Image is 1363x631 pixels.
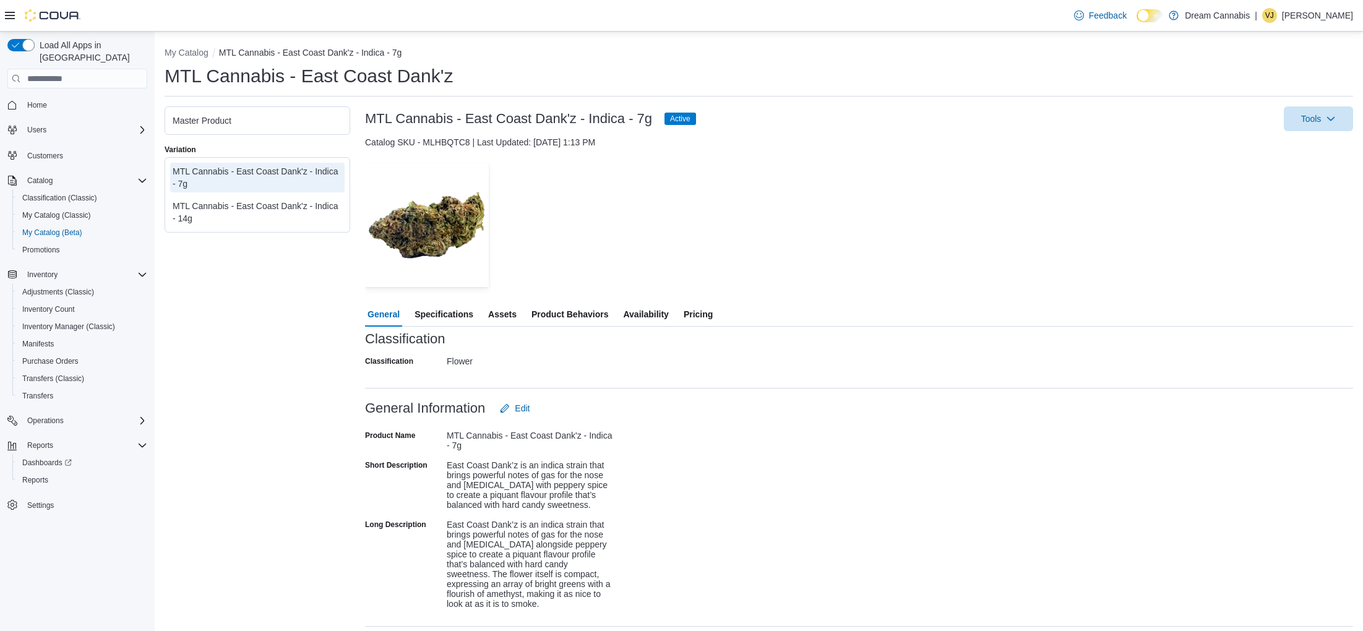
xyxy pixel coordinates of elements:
[2,96,152,114] button: Home
[17,473,53,487] a: Reports
[27,270,58,280] span: Inventory
[22,497,147,513] span: Settings
[415,302,473,327] span: Specifications
[17,302,80,317] a: Inventory Count
[2,437,152,454] button: Reports
[488,302,517,327] span: Assets
[1262,8,1277,23] div: Vincent Jabara
[17,208,96,223] a: My Catalog (Classic)
[165,64,453,88] h1: MTL Cannabis - East Coast Dank'z
[17,319,120,334] a: Inventory Manager (Classic)
[17,354,84,369] a: Purchase Orders
[17,337,147,351] span: Manifests
[22,267,62,282] button: Inventory
[22,173,58,188] button: Catalog
[365,520,426,530] label: Long Description
[22,475,48,485] span: Reports
[515,402,530,414] span: Edit
[22,498,59,513] a: Settings
[27,440,53,450] span: Reports
[165,145,196,155] label: Variation
[17,225,87,240] a: My Catalog (Beta)
[17,302,147,317] span: Inventory Count
[17,337,59,351] a: Manifests
[27,500,54,510] span: Settings
[17,191,147,205] span: Classification (Classic)
[22,339,54,349] span: Manifests
[17,319,147,334] span: Inventory Manager (Classic)
[219,48,402,58] button: MTL Cannabis - East Coast Dank'z - Indica - 7g
[1089,9,1127,22] span: Feedback
[12,454,152,471] a: Dashboards
[22,374,84,384] span: Transfers (Classic)
[27,125,46,135] span: Users
[12,189,152,207] button: Classification (Classic)
[22,193,97,203] span: Classification (Classic)
[1137,9,1163,22] input: Dark Mode
[531,302,608,327] span: Product Behaviors
[1301,113,1322,125] span: Tools
[365,460,428,470] label: Short Description
[365,356,413,366] label: Classification
[447,426,613,450] div: MTL Cannabis - East Coast Dank'z - Indica - 7g
[12,241,152,259] button: Promotions
[17,243,65,257] a: Promotions
[12,335,152,353] button: Manifests
[17,243,147,257] span: Promotions
[22,97,147,113] span: Home
[12,353,152,370] button: Purchase Orders
[17,473,147,487] span: Reports
[447,515,613,609] div: East Coast Dank’z is an indica strain that brings powerful notes of gas for the nose and [MEDICAL...
[12,471,152,489] button: Reports
[12,283,152,301] button: Adjustments (Classic)
[17,455,77,470] a: Dashboards
[22,458,72,468] span: Dashboards
[17,208,147,223] span: My Catalog (Classic)
[447,351,613,366] div: Flower
[1282,8,1353,23] p: [PERSON_NAME]
[17,191,102,205] a: Classification (Classic)
[35,39,147,64] span: Load All Apps in [GEOGRAPHIC_DATA]
[22,304,75,314] span: Inventory Count
[22,356,79,366] span: Purchase Orders
[670,113,690,124] span: Active
[1069,3,1132,28] a: Feedback
[664,113,696,125] span: Active
[22,245,60,255] span: Promotions
[12,387,152,405] button: Transfers
[365,332,445,346] h3: Classification
[12,301,152,318] button: Inventory Count
[17,285,99,299] a: Adjustments (Classic)
[22,267,147,282] span: Inventory
[12,224,152,241] button: My Catalog (Beta)
[2,266,152,283] button: Inventory
[365,401,485,416] h3: General Information
[22,147,147,163] span: Customers
[22,413,69,428] button: Operations
[1265,8,1274,23] span: VJ
[27,416,64,426] span: Operations
[684,302,713,327] span: Pricing
[22,438,58,453] button: Reports
[2,412,152,429] button: Operations
[495,396,535,421] button: Edit
[447,455,613,510] div: East Coast Dank’z is an indica strain that brings powerful notes of gas for the nose and [MEDICAL...
[22,322,115,332] span: Inventory Manager (Classic)
[173,165,342,190] div: MTL Cannabis - East Coast Dank'z - Indica - 7g
[2,146,152,164] button: Customers
[22,413,147,428] span: Operations
[1255,8,1257,23] p: |
[165,46,1353,61] nav: An example of EuiBreadcrumbs
[22,122,51,137] button: Users
[22,391,53,401] span: Transfers
[365,111,652,126] h3: MTL Cannabis - East Coast Dank'z - Indica - 7g
[22,148,68,163] a: Customers
[22,173,147,188] span: Catalog
[365,431,415,440] label: Product Name
[22,122,147,137] span: Users
[27,176,53,186] span: Catalog
[1185,8,1250,23] p: Dream Cannabis
[7,91,147,546] nav: Complex example
[17,371,147,386] span: Transfers (Classic)
[17,225,147,240] span: My Catalog (Beta)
